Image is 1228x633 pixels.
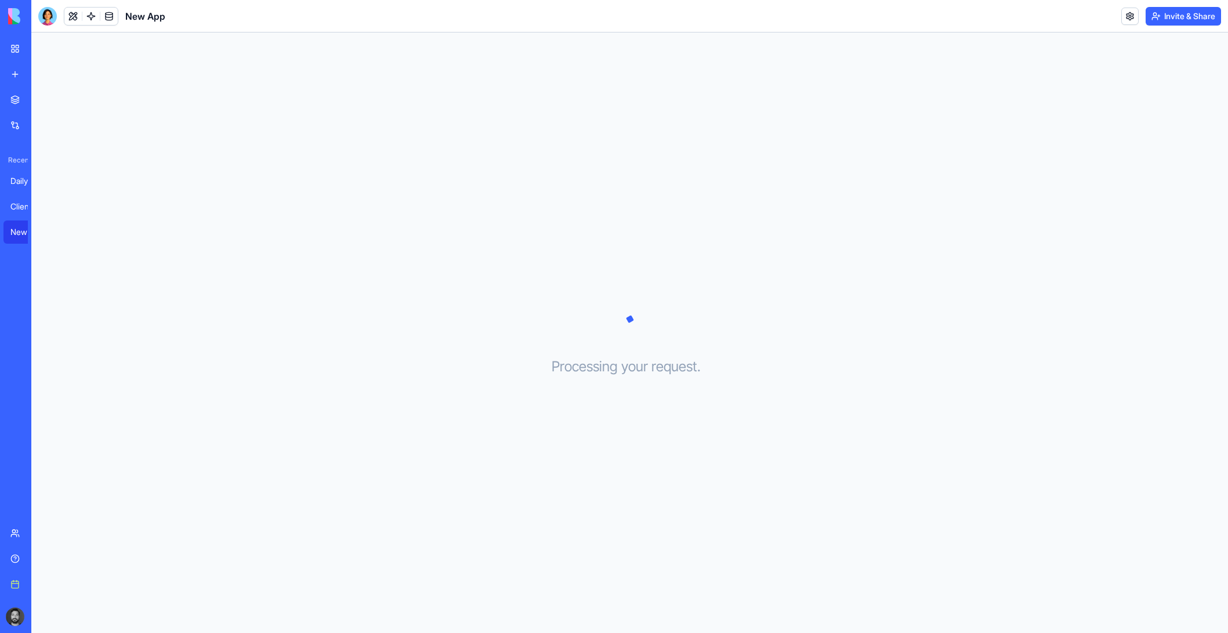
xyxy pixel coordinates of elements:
[10,226,43,238] div: New App
[3,169,50,193] a: Daily Planner Pro
[3,195,50,218] a: Client Notes Tracker
[10,175,43,187] div: Daily Planner Pro
[1146,7,1221,26] button: Invite & Share
[6,607,24,626] img: ACg8ocLgOF4bjOymJxKawdIdklYA68NjYQoKYxjRny7HkDiFQmphKnKP_Q=s96-c
[697,357,701,376] span: .
[125,9,165,23] h1: New App
[552,357,708,376] h3: Processing your request
[3,155,28,165] span: Recent
[3,220,50,244] a: New App
[10,201,43,212] div: Client Notes Tracker
[8,8,80,24] img: logo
